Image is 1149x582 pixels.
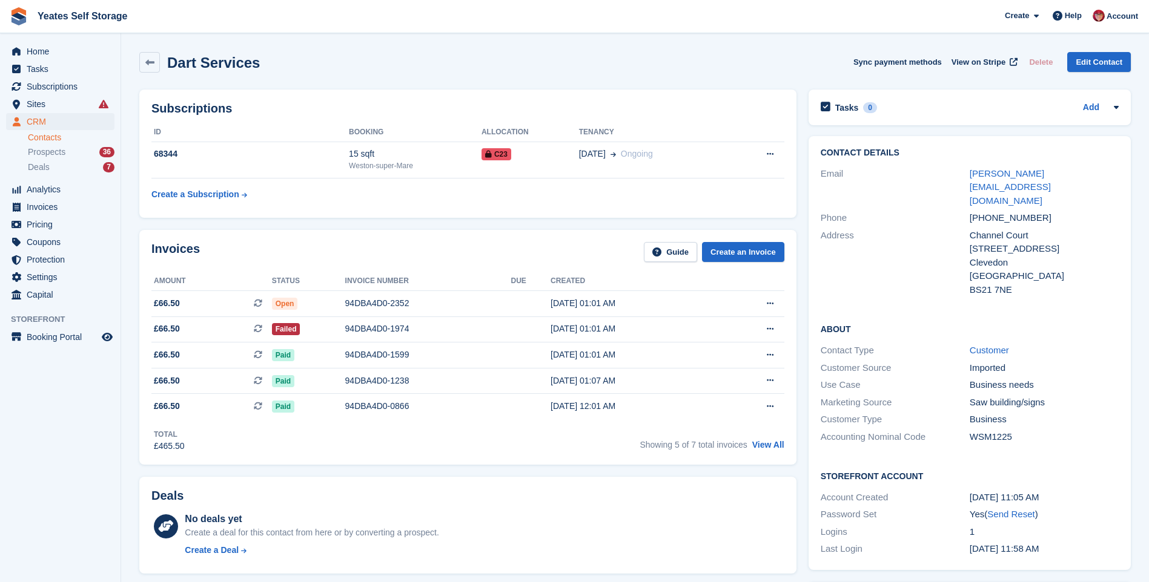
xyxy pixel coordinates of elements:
[579,123,732,142] th: Tenancy
[821,378,970,392] div: Use Case
[345,297,511,310] div: 94DBA4D0-2352
[821,211,970,225] div: Phone
[1024,52,1058,72] button: Delete
[551,348,718,361] div: [DATE] 01:01 AM
[1005,10,1029,22] span: Create
[154,322,180,335] span: £66.50
[27,181,99,198] span: Analytics
[1067,52,1131,72] a: Edit Contact
[349,160,482,171] div: Weston-super-Mare
[970,378,1119,392] div: Business needs
[947,52,1020,72] a: View on Stripe
[6,251,114,268] a: menu
[1107,10,1138,22] span: Account
[970,229,1119,243] div: Channel Court
[154,348,180,361] span: £66.50
[821,148,1119,158] h2: Contact Details
[640,440,747,450] span: Showing 5 of 7 total invoices
[970,430,1119,444] div: WSM1225
[28,162,50,173] span: Deals
[6,60,114,77] a: menu
[551,400,718,413] div: [DATE] 12:01 AM
[621,149,653,159] span: Ongoing
[970,269,1119,283] div: [GEOGRAPHIC_DATA]
[1065,10,1082,22] span: Help
[6,181,114,198] a: menu
[6,198,114,215] a: menu
[970,168,1051,206] a: [PERSON_NAME][EMAIL_ADDRESS][DOMAIN_NAME]
[151,489,184,503] h2: Deals
[27,216,99,233] span: Pricing
[154,297,180,310] span: £66.50
[970,543,1039,554] time: 2025-03-06 11:58:50 UTC
[970,242,1119,256] div: [STREET_ADDRESS]
[821,525,970,539] div: Logins
[482,123,579,142] th: Allocation
[272,298,298,310] span: Open
[99,99,108,109] i: Smart entry sync failures have occurred
[349,123,482,142] th: Booking
[644,242,697,262] a: Guide
[821,322,1119,335] h2: About
[27,234,99,250] span: Coupons
[551,322,718,335] div: [DATE] 01:01 AM
[345,374,511,387] div: 94DBA4D0-1238
[952,56,1005,68] span: View on Stripe
[33,6,133,26] a: Yeates Self Storage
[10,7,28,25] img: stora-icon-8386f47178a22dfd0bd8f6a31ec36ba5ce8667c1dd55bd0f319d3a0aa187defe.svg
[821,361,970,375] div: Customer Source
[821,167,970,208] div: Email
[821,469,1119,482] h2: Storefront Account
[27,198,99,215] span: Invoices
[970,491,1119,505] div: [DATE] 11:05 AM
[482,148,511,160] span: C23
[6,43,114,60] a: menu
[345,348,511,361] div: 94DBA4D0-1599
[100,330,114,344] a: Preview store
[970,413,1119,427] div: Business
[579,148,606,160] span: [DATE]
[272,272,345,291] th: Status
[821,508,970,522] div: Password Set
[27,43,99,60] span: Home
[185,544,439,557] a: Create a Deal
[185,544,239,557] div: Create a Deal
[863,102,877,113] div: 0
[6,96,114,113] a: menu
[6,78,114,95] a: menu
[551,272,718,291] th: Created
[987,509,1035,519] a: Send Reset
[6,113,114,130] a: menu
[151,272,272,291] th: Amount
[11,313,121,325] span: Storefront
[970,525,1119,539] div: 1
[151,188,239,201] div: Create a Subscription
[6,329,114,345] a: menu
[27,286,99,303] span: Capital
[27,329,99,345] span: Booking Portal
[151,183,247,206] a: Create a Subscription
[154,429,185,440] div: Total
[970,211,1119,225] div: [PHONE_NUMBER]
[970,256,1119,270] div: Clevedon
[28,146,114,159] a: Prospects 36
[970,361,1119,375] div: Imported
[151,123,349,142] th: ID
[1083,101,1099,115] a: Add
[99,147,114,157] div: 36
[551,297,718,310] div: [DATE] 01:01 AM
[970,396,1119,410] div: Saw building/signs
[6,269,114,286] a: menu
[151,242,200,262] h2: Invoices
[752,440,784,450] a: View All
[272,349,294,361] span: Paid
[1093,10,1105,22] img: Wendie Tanner
[821,396,970,410] div: Marketing Source
[272,401,294,413] span: Paid
[984,509,1038,519] span: ( )
[103,162,114,172] div: 7
[167,54,260,71] h2: Dart Services
[185,512,439,526] div: No deals yet
[27,269,99,286] span: Settings
[27,60,99,77] span: Tasks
